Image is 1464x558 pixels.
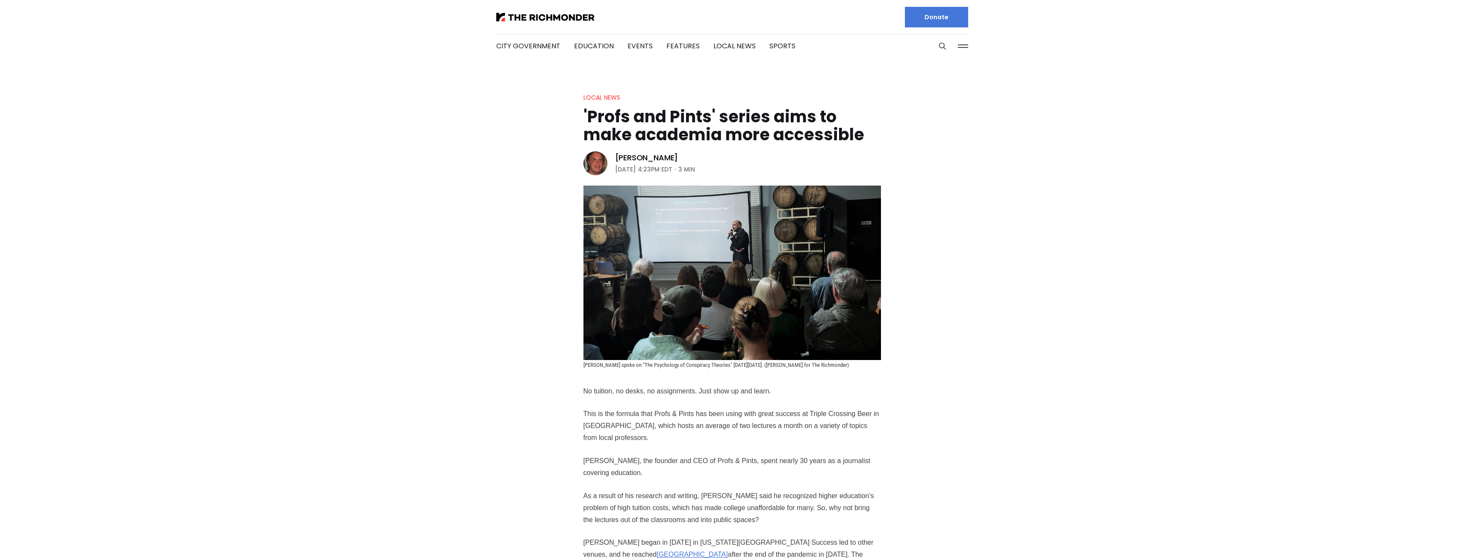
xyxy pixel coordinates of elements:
[583,385,881,397] p: No tuition, no desks, no assignments. Just show up and learn.
[574,41,614,51] a: Education
[583,490,881,526] p: As a result of his research and writing, [PERSON_NAME] said he recognized higher education’s prob...
[769,41,795,51] a: Sports
[496,13,595,21] img: The Richmonder
[583,108,881,144] h1: 'Profs and Pints' series aims to make academia more accessible
[583,93,620,102] a: Local News
[666,41,700,51] a: Features
[496,41,560,51] a: City Government
[905,7,968,27] a: Donate
[713,41,756,51] a: Local News
[583,151,607,175] img: Tim Wenzell
[615,153,678,163] a: [PERSON_NAME]
[615,164,672,174] time: [DATE] 4:23PM EDT
[583,455,881,479] p: [PERSON_NAME], the founder and CEO of Profs & Pints, spent nearly 30 years as a journalist coveri...
[583,408,881,444] p: This is the formula that Profs & Pints has been using with great success at Triple Crossing Beer ...
[583,362,849,368] span: [PERSON_NAME] spoke on "The Psychology of Conspiracy Theories" [DATE][DATE]. ([PERSON_NAME] for T...
[678,164,695,174] span: 3 min
[936,40,949,53] button: Search this site
[583,186,881,360] img: 'Profs and Pints' series aims to make academia more accessible
[627,41,653,51] a: Events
